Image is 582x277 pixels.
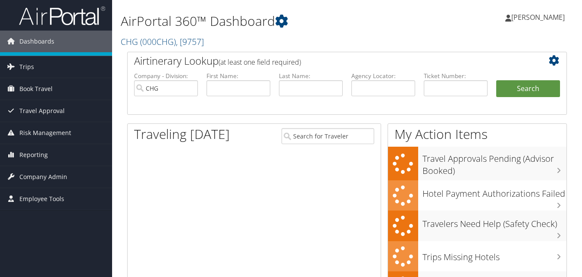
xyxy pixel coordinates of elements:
[496,80,560,98] button: Search
[388,241,566,272] a: Trips Missing Hotels
[176,36,204,47] span: , [ 9757 ]
[134,54,523,68] h2: Airtinerary Lookup
[19,166,67,188] span: Company Admin
[279,72,343,80] label: Last Name:
[422,247,566,263] h3: Trips Missing Hotels
[19,56,34,78] span: Trips
[134,72,198,80] label: Company - Division:
[19,122,71,144] span: Risk Management
[422,183,566,200] h3: Hotel Payment Authorizations Failed
[19,31,54,52] span: Dashboards
[19,188,64,210] span: Employee Tools
[388,125,566,143] h1: My Action Items
[388,180,566,211] a: Hotel Payment Authorizations Failed
[388,147,566,180] a: Travel Approvals Pending (Advisor Booked)
[121,36,204,47] a: CHG
[19,6,105,26] img: airportal-logo.png
[422,214,566,230] h3: Travelers Need Help (Safety Check)
[424,72,488,80] label: Ticket Number:
[422,148,566,177] h3: Travel Approvals Pending (Advisor Booked)
[351,72,415,80] label: Agency Locator:
[207,72,270,80] label: First Name:
[505,4,573,30] a: [PERSON_NAME]
[511,13,565,22] span: [PERSON_NAME]
[140,36,176,47] span: ( 000CHG )
[19,78,53,100] span: Book Travel
[19,100,65,122] span: Travel Approval
[121,12,422,30] h1: AirPortal 360™ Dashboard
[388,211,566,241] a: Travelers Need Help (Safety Check)
[19,144,48,166] span: Reporting
[134,125,230,143] h1: Traveling [DATE]
[282,128,374,144] input: Search for Traveler
[219,57,301,67] span: (at least one field required)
